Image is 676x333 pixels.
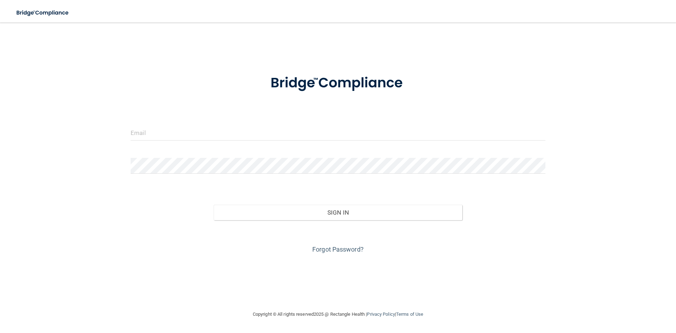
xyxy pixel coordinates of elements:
[214,205,463,220] button: Sign In
[396,312,423,317] a: Terms of Use
[367,312,395,317] a: Privacy Policy
[312,246,364,253] a: Forgot Password?
[11,6,75,20] img: bridge_compliance_login_screen.278c3ca4.svg
[209,303,467,326] div: Copyright © All rights reserved 2025 @ Rectangle Health | |
[256,65,420,101] img: bridge_compliance_login_screen.278c3ca4.svg
[131,125,545,141] input: Email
